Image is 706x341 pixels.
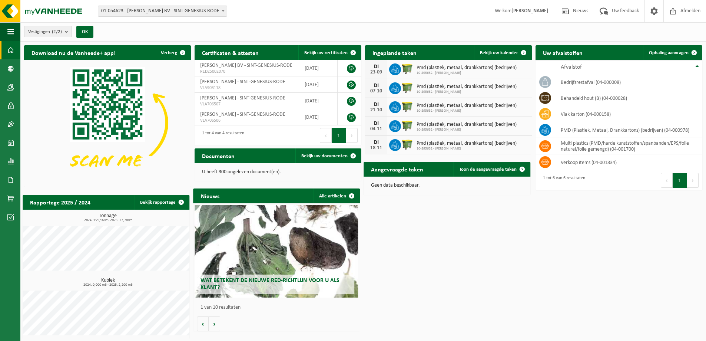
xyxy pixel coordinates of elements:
[539,172,585,188] div: 1 tot 6 van 6 resultaten
[555,74,702,90] td: bedrijfsrestafval (04-000008)
[417,65,517,71] span: Pmd (plastiek, metaal, drankkartons) (bedrijven)
[200,63,292,68] span: [PERSON_NAME] BV - SINT-GENESIUS-RODE
[555,122,702,138] td: PMD (Plastiek, Metaal, Drankkartons) (bedrijven) (04-000978)
[369,89,384,94] div: 07-10
[134,195,189,210] a: Bekijk rapportage
[23,195,98,209] h2: Rapportage 2025 / 2024
[24,26,72,37] button: Vestigingen(2/2)
[299,76,338,93] td: [DATE]
[417,84,517,90] span: Pmd (plastiek, metaal, drankkartons) (bedrijven)
[453,162,530,177] a: Toon de aangevraagde taken
[661,173,673,188] button: Previous
[459,167,517,172] span: Toon de aangevraagde taken
[200,118,293,124] span: VLA706506
[417,141,517,147] span: Pmd (plastiek, metaal, drankkartons) (bedrijven)
[401,100,414,113] img: WB-1100-HPE-GN-50
[28,26,62,37] span: Vestigingen
[511,8,548,14] strong: [PERSON_NAME]
[369,102,384,108] div: DI
[417,103,517,109] span: Pmd (plastiek, metaal, drankkartons) (bedrijven)
[200,95,285,101] span: [PERSON_NAME] - SINT-GENESIUS-RODE
[643,45,702,60] a: Ophaling aanvragen
[26,283,189,287] span: 2024: 0,000 m3 - 2025: 2,200 m3
[417,147,517,151] span: 10-895632 - [PERSON_NAME]
[195,205,358,298] a: Wat betekent de nieuwe RED-richtlijn voor u als klant?
[417,90,517,94] span: 10-895632 - [PERSON_NAME]
[202,170,354,175] p: U heeft 300 ongelezen document(en).
[76,26,93,38] button: OK
[673,173,687,188] button: 1
[417,122,517,128] span: Pmd (plastiek, metaal, drankkartons) (bedrijven)
[200,278,339,291] span: Wat betekent de nieuwe RED-richtlijn voor u als klant?
[364,162,431,176] h2: Aangevraagde taken
[417,71,517,75] span: 10-895632 - [PERSON_NAME]
[555,154,702,170] td: verkoop items (04-001834)
[369,108,384,113] div: 21-10
[649,50,689,55] span: Ophaling aanvragen
[195,148,242,163] h2: Documenten
[195,45,266,60] h2: Certificaten & attesten
[369,140,384,145] div: DI
[200,305,356,310] p: 1 van 10 resultaten
[198,127,244,144] div: 1 tot 4 van 4 resultaten
[295,148,361,163] a: Bekijk uw documenten
[200,85,293,91] span: VLA903118
[480,50,518,55] span: Bekijk uw kalender
[417,109,517,113] span: 10-895632 - [PERSON_NAME]
[365,45,424,60] h2: Ingeplande taken
[332,128,346,143] button: 1
[200,69,293,75] span: RED25002070
[401,119,414,132] img: WB-1100-HPE-GN-50
[417,128,517,132] span: 10-895632 - [PERSON_NAME]
[301,154,348,158] span: Bekijk uw documenten
[687,173,699,188] button: Next
[299,109,338,125] td: [DATE]
[26,213,189,222] h3: Tonnage
[346,128,358,143] button: Next
[536,45,590,60] h2: Uw afvalstoffen
[26,278,189,287] h3: Kubiek
[371,183,523,188] p: Geen data beschikbaar.
[200,79,285,85] span: [PERSON_NAME] - SINT-GENESIUS-RODE
[98,6,227,17] span: 01-054623 - JB DE DECKER BV - SINT-GENESIUS-RODE
[200,112,285,117] span: [PERSON_NAME] - SINT-GENESIUS-RODE
[555,106,702,122] td: vlak karton (04-000158)
[98,6,227,16] span: 01-054623 - JB DE DECKER BV - SINT-GENESIUS-RODE
[401,62,414,75] img: WB-1100-HPE-GN-50
[52,29,62,34] count: (2/2)
[298,45,361,60] a: Bekijk uw certificaten
[369,121,384,127] div: DI
[555,138,702,154] td: multi plastics (PMD/harde kunststoffen/spanbanden/EPS/folie naturel/folie gemengd) (04-001700)
[369,64,384,70] div: DI
[313,188,359,203] a: Alle artikelen
[24,60,191,186] img: Download de VHEPlus App
[161,50,177,55] span: Verberg
[155,45,190,60] button: Verberg
[401,81,414,94] img: WB-1100-HPE-GN-50
[369,70,384,75] div: 23-09
[24,45,123,60] h2: Download nu de Vanheede+ app!
[369,145,384,151] div: 18-11
[369,83,384,89] div: DI
[304,50,348,55] span: Bekijk uw certificaten
[299,93,338,109] td: [DATE]
[209,317,220,331] button: Volgende
[474,45,531,60] a: Bekijk uw kalender
[320,128,332,143] button: Previous
[4,325,124,341] iframe: chat widget
[401,138,414,151] img: WB-1100-HPE-GN-50
[200,101,293,107] span: VLA706507
[193,188,226,203] h2: Nieuws
[561,64,582,70] span: Afvalstof
[26,219,189,222] span: 2024: 151,160 t - 2025: 77,700 t
[197,317,209,331] button: Vorige
[555,90,702,106] td: behandeld hout (B) (04-000028)
[299,60,338,76] td: [DATE]
[369,127,384,132] div: 04-11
